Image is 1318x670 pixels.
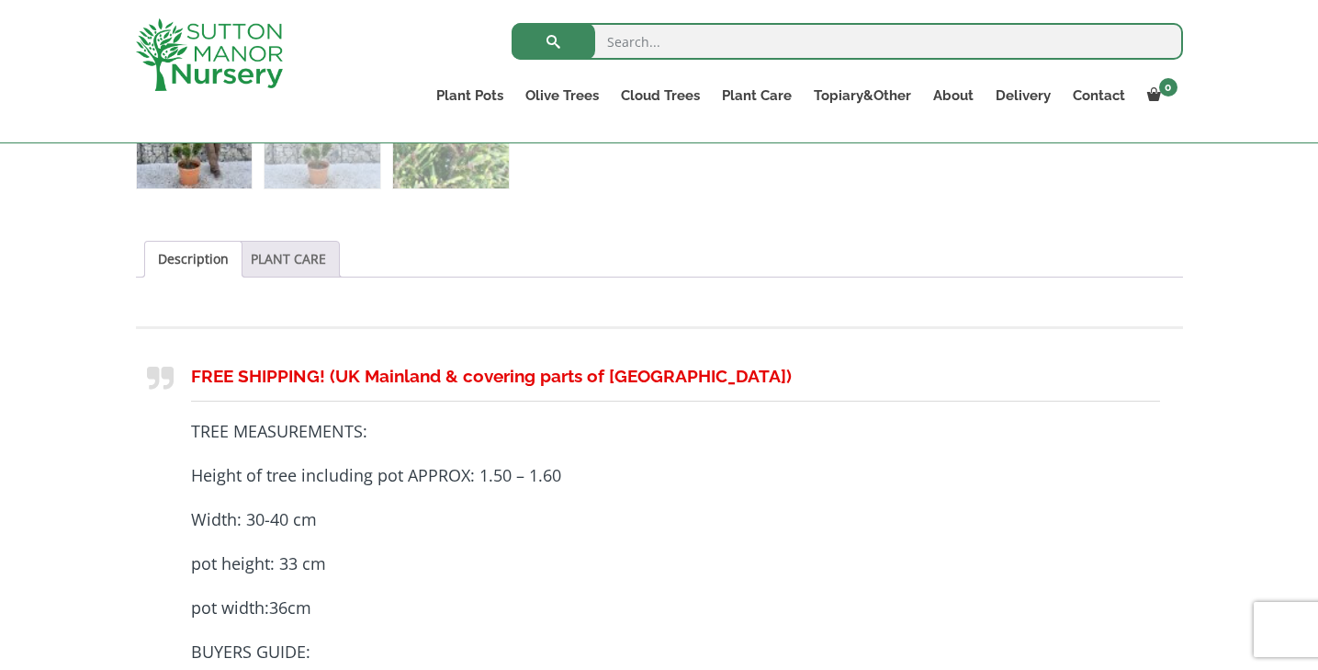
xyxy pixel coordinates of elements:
[512,23,1183,60] input: Search...
[136,18,283,91] img: logo
[514,83,610,108] a: Olive Trees
[1062,83,1136,108] a: Contact
[191,359,1160,393] h3: FREE SHIPPING! (UK Mainland & covering parts of [GEOGRAPHIC_DATA])
[922,83,985,108] a: About
[191,508,317,530] strong: Width: 30-40 cm
[191,596,287,619] strong: pot width:36
[425,83,514,108] a: Plant Pots
[287,596,311,619] strong: cm
[711,83,803,108] a: Plant Care
[251,242,326,277] a: PLANT CARE
[1159,78,1177,97] span: 0
[158,242,229,277] a: Description
[191,552,326,574] strong: pot height: 33 cm
[985,83,1062,108] a: Delivery
[191,420,367,442] strong: TREE MEASUREMENTS:
[1136,83,1183,108] a: 0
[610,83,711,108] a: Cloud Trees
[191,464,561,486] strong: Height of tree including pot APPROX: 1.50 – 1.60
[191,641,310,663] strong: BUYERS GUIDE:
[803,83,922,108] a: Topiary&Other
